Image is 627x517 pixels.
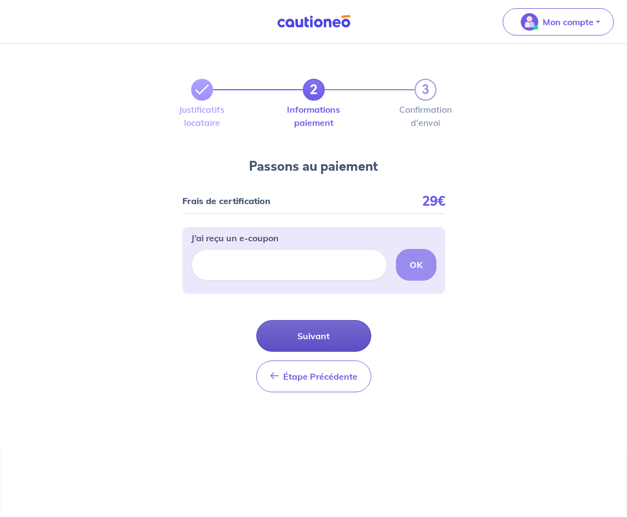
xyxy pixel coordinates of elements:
[521,13,538,31] img: illu_account_valid_menu.svg
[422,197,445,205] p: 29€
[191,105,213,127] label: Justificatifs locataire
[191,231,279,245] p: J’ai reçu un e-coupon
[256,361,371,392] button: Étape Précédente
[273,15,355,28] img: Cautioneo
[503,8,614,36] button: illu_account_valid_menu.svgMon compte
[415,105,436,127] label: Confirmation d'envoi
[543,15,594,28] p: Mon compte
[303,79,325,101] a: 2
[256,320,371,352] button: Suivant
[249,158,378,175] h4: Passons au paiement
[283,371,358,382] span: Étape Précédente
[182,197,271,205] p: Frais de certification
[303,105,325,127] label: Informations paiement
